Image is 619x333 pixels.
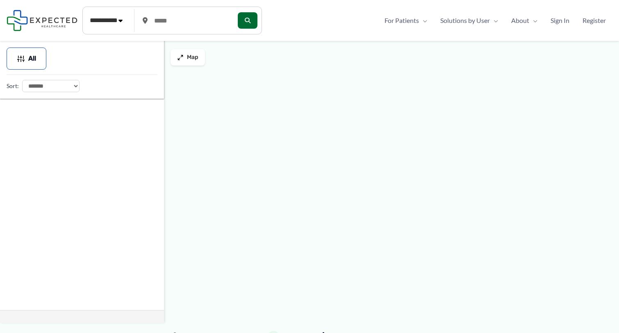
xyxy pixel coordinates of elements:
[583,14,606,27] span: Register
[576,14,612,27] a: Register
[490,14,498,27] span: Menu Toggle
[17,54,25,63] img: Filter
[385,14,419,27] span: For Patients
[505,14,544,27] a: AboutMenu Toggle
[177,54,184,61] img: Maximize
[7,81,19,91] label: Sort:
[187,54,198,61] span: Map
[511,14,529,27] span: About
[28,56,36,61] span: All
[440,14,490,27] span: Solutions by User
[434,14,505,27] a: Solutions by UserMenu Toggle
[171,49,205,66] button: Map
[7,48,46,70] button: All
[378,14,434,27] a: For PatientsMenu Toggle
[7,10,77,31] img: Expected Healthcare Logo - side, dark font, small
[529,14,537,27] span: Menu Toggle
[551,14,569,27] span: Sign In
[544,14,576,27] a: Sign In
[419,14,427,27] span: Menu Toggle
